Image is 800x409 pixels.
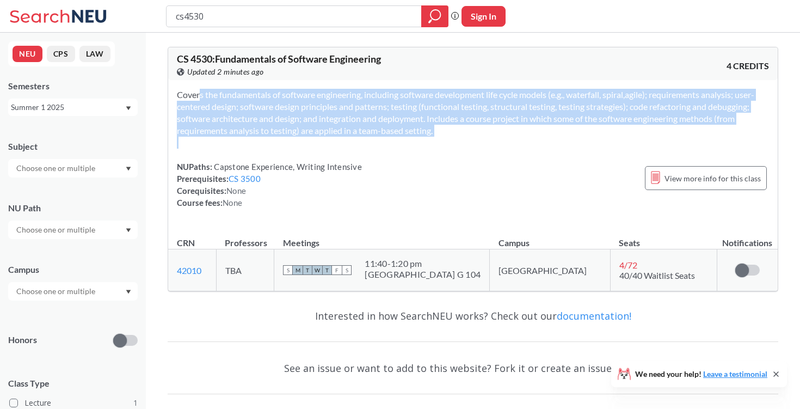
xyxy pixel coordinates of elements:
a: CS 3500 [229,174,261,184]
span: 1 [133,397,138,409]
td: TBA [216,249,274,291]
a: documentation! [557,309,631,322]
a: Leave a testimonial [703,369,767,379]
div: Summer 1 2025Dropdown arrow [8,99,138,116]
svg: magnifying glass [428,9,441,24]
span: T [322,265,332,275]
span: CS 4530 : Fundamentals of Software Engineering [177,53,381,65]
button: LAW [79,46,110,62]
div: NUPaths: Prerequisites: Corequisites: Course fees: [177,161,362,209]
svg: Dropdown arrow [126,228,131,233]
div: NU Path [8,202,138,214]
svg: Dropdown arrow [126,290,131,294]
button: CPS [47,46,75,62]
input: Choose one or multiple [11,223,102,236]
div: 11:40 - 1:20 pm [365,258,481,269]
button: Sign In [461,6,506,27]
div: Dropdown arrow [8,159,138,178]
span: W [312,265,322,275]
th: Meetings [274,226,490,249]
svg: Dropdown arrow [126,106,131,111]
div: [GEOGRAPHIC_DATA] G 104 [365,269,481,280]
span: T [303,265,312,275]
span: None [223,198,242,207]
span: Class Type [8,377,138,389]
button: NEU [13,46,42,62]
span: S [342,265,352,275]
th: Professors [216,226,274,249]
div: Dropdown arrow [8,221,138,239]
a: 42010 [177,265,201,276]
td: [GEOGRAPHIC_DATA] [490,249,611,291]
span: S [283,265,293,275]
th: Seats [610,226,717,249]
span: 4 / 72 [619,260,637,270]
th: Campus [490,226,611,249]
th: Notifications [717,226,778,249]
span: View more info for this class [664,172,761,185]
div: CRN [177,237,195,249]
div: Dropdown arrow [8,282,138,301]
input: Choose one or multiple [11,285,102,298]
span: M [293,265,303,275]
svg: Dropdown arrow [126,167,131,171]
p: Honors [8,334,37,346]
span: None [226,186,246,196]
span: 40/40 Waitlist Seats [619,270,695,280]
span: 4 CREDITS [727,60,769,72]
input: Class, professor, course number, "phrase" [175,7,414,26]
div: Summer 1 2025 [11,101,125,113]
div: Semesters [8,80,138,92]
div: magnifying glass [421,5,448,27]
div: Campus [8,264,138,276]
section: Covers the fundamentals of software engineering, including software development life cycle models... [177,89,769,137]
input: Choose one or multiple [11,162,102,175]
div: Subject [8,141,138,152]
span: Capstone Experience, Writing Intensive [212,162,362,172]
span: We need your help! [635,370,767,378]
span: F [332,265,342,275]
span: Updated 2 minutes ago [187,66,264,78]
div: See an issue or want to add to this website? Fork it or create an issue on . [168,352,778,384]
div: Interested in how SearchNEU works? Check out our [168,300,778,332]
